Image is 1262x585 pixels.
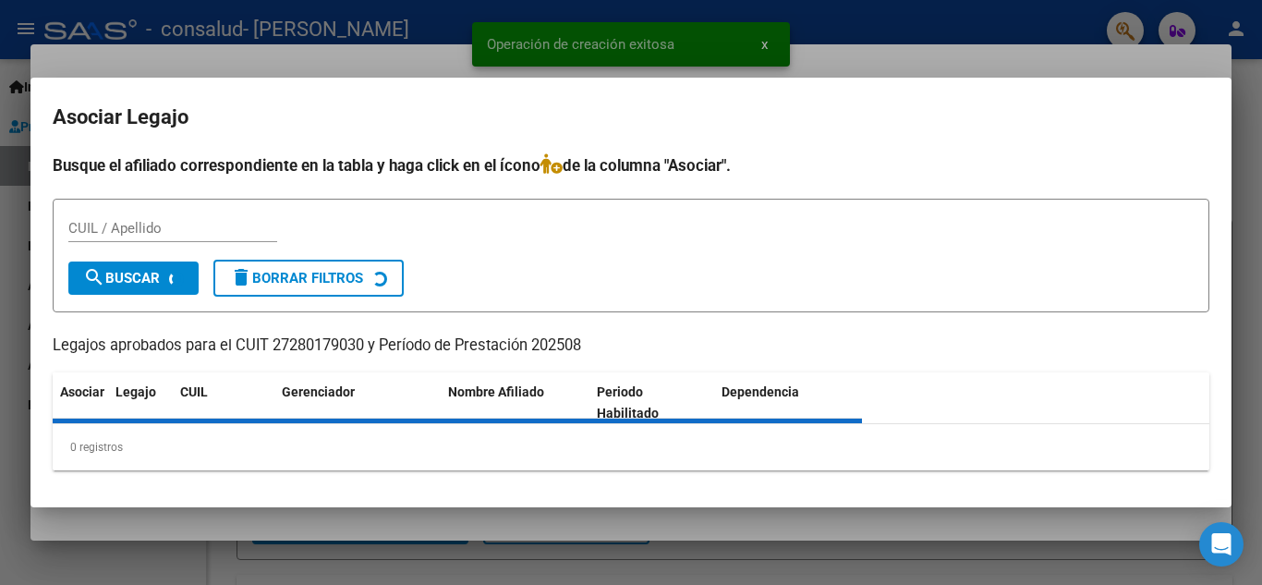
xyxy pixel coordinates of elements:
[1199,522,1244,567] div: Open Intercom Messenger
[83,270,160,286] span: Buscar
[68,262,199,295] button: Buscar
[180,384,208,399] span: CUIL
[722,384,799,399] span: Dependencia
[53,372,108,433] datatable-header-cell: Asociar
[589,372,714,433] datatable-header-cell: Periodo Habilitado
[60,384,104,399] span: Asociar
[53,424,1209,470] div: 0 registros
[230,270,363,286] span: Borrar Filtros
[441,372,589,433] datatable-header-cell: Nombre Afiliado
[108,372,173,433] datatable-header-cell: Legajo
[115,384,156,399] span: Legajo
[53,335,1209,358] p: Legajos aprobados para el CUIT 27280179030 y Período de Prestación 202508
[83,266,105,288] mat-icon: search
[597,384,659,420] span: Periodo Habilitado
[173,372,274,433] datatable-header-cell: CUIL
[53,153,1209,177] h4: Busque el afiliado correspondiente en la tabla y haga click en el ícono de la columna "Asociar".
[274,372,441,433] datatable-header-cell: Gerenciador
[714,372,863,433] datatable-header-cell: Dependencia
[213,260,404,297] button: Borrar Filtros
[282,384,355,399] span: Gerenciador
[230,266,252,288] mat-icon: delete
[448,384,544,399] span: Nombre Afiliado
[53,100,1209,135] h2: Asociar Legajo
